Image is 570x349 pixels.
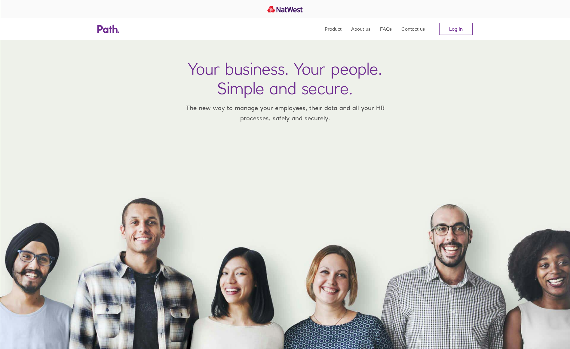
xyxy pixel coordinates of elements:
a: Log in [439,23,473,35]
a: Product [325,18,342,40]
a: Contact us [401,18,425,40]
p: The new way to manage your employees, their data and all your HR processes, safely and securely. [177,103,393,123]
a: About us [351,18,370,40]
a: FAQs [380,18,392,40]
h1: Your business. Your people. Simple and secure. [188,59,382,98]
